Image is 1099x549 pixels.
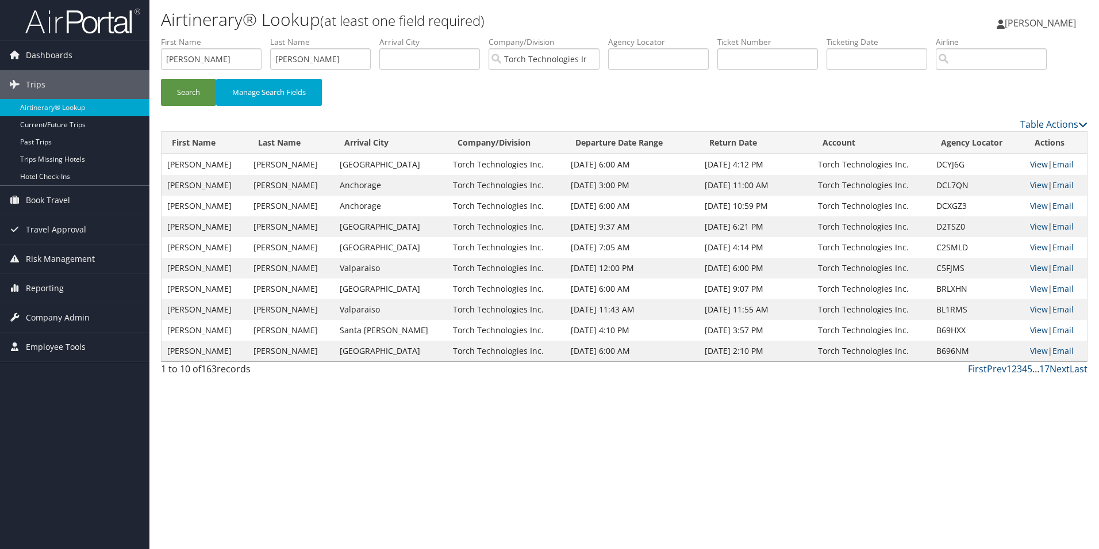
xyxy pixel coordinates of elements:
a: View [1030,283,1048,294]
span: … [1032,363,1039,375]
td: [PERSON_NAME] [248,299,334,320]
td: Torch Technologies Inc. [447,279,565,299]
td: [DATE] 6:00 AM [565,279,699,299]
a: Email [1052,159,1074,170]
label: Airline [936,36,1055,48]
label: First Name [161,36,270,48]
span: Dashboards [26,41,72,70]
td: [PERSON_NAME] [162,320,248,341]
td: [DATE] 3:00 PM [565,175,699,196]
label: Company/Division [489,36,608,48]
span: Company Admin [26,303,90,332]
a: Email [1052,262,1074,273]
label: Arrival City [379,36,489,48]
td: Valparaiso [334,258,447,279]
td: [DATE] 6:00 AM [565,196,699,216]
td: Torch Technologies Inc. [447,299,565,320]
small: (at least one field required) [320,11,485,30]
td: [GEOGRAPHIC_DATA] [334,216,447,237]
a: Email [1052,242,1074,253]
td: Torch Technologies Inc. [812,320,930,341]
td: Torch Technologies Inc. [812,175,930,196]
td: [PERSON_NAME] [248,341,334,361]
td: | [1024,175,1087,196]
td: Torch Technologies Inc. [447,175,565,196]
span: Book Travel [26,186,70,215]
td: [GEOGRAPHIC_DATA] [334,279,447,299]
td: [DATE] 9:07 PM [699,279,812,299]
td: DCL7QN [931,175,1024,196]
td: BRLXHN [931,279,1024,299]
td: | [1024,299,1087,320]
td: Torch Technologies Inc. [812,258,930,279]
td: Torch Technologies Inc. [812,237,930,258]
th: Account: activate to sort column ascending [812,132,930,154]
span: Reporting [26,274,64,303]
td: [PERSON_NAME] [162,258,248,279]
label: Agency Locator [608,36,717,48]
td: [DATE] 4:14 PM [699,237,812,258]
td: Anchorage [334,196,447,216]
td: [DATE] 10:59 PM [699,196,812,216]
td: [PERSON_NAME] [248,154,334,175]
span: Trips [26,70,45,99]
span: Employee Tools [26,333,86,361]
a: View [1030,200,1048,211]
td: [PERSON_NAME] [248,237,334,258]
a: 4 [1022,363,1027,375]
a: View [1030,180,1048,190]
td: [PERSON_NAME] [248,216,334,237]
td: Torch Technologies Inc. [812,279,930,299]
th: Return Date: activate to sort column ascending [699,132,812,154]
a: Email [1052,200,1074,211]
a: Email [1052,283,1074,294]
span: [PERSON_NAME] [1005,17,1076,29]
td: | [1024,341,1087,361]
td: [DATE] 12:00 PM [565,258,699,279]
td: [DATE] 9:37 AM [565,216,699,237]
td: [DATE] 11:55 AM [699,299,812,320]
span: 163 [201,363,217,375]
td: Torch Technologies Inc. [812,341,930,361]
button: Manage Search Fields [216,79,322,106]
th: Agency Locator: activate to sort column ascending [931,132,1024,154]
th: Company/Division [447,132,565,154]
td: C2SMLD [931,237,1024,258]
a: [PERSON_NAME] [997,6,1088,40]
td: [PERSON_NAME] [162,216,248,237]
td: [DATE] 11:00 AM [699,175,812,196]
td: DCYJ6G [931,154,1024,175]
td: [DATE] 3:57 PM [699,320,812,341]
td: B69HXX [931,320,1024,341]
th: Arrival City: activate to sort column ascending [334,132,447,154]
td: B696NM [931,341,1024,361]
td: Torch Technologies Inc. [812,299,930,320]
td: [PERSON_NAME] [248,320,334,341]
th: Actions [1024,132,1087,154]
td: [GEOGRAPHIC_DATA] [334,341,447,361]
a: 17 [1039,363,1050,375]
td: [PERSON_NAME] [162,341,248,361]
a: Email [1052,304,1074,315]
th: First Name: activate to sort column ascending [162,132,248,154]
td: [DATE] 2:10 PM [699,341,812,361]
a: 1 [1006,363,1012,375]
td: | [1024,237,1087,258]
a: View [1030,242,1048,253]
td: Torch Technologies Inc. [447,154,565,175]
td: [PERSON_NAME] [162,279,248,299]
label: Ticketing Date [827,36,936,48]
td: Torch Technologies Inc. [447,258,565,279]
a: 5 [1027,363,1032,375]
td: [PERSON_NAME] [162,154,248,175]
a: View [1030,262,1048,273]
img: airportal-logo.png [25,7,140,35]
td: [PERSON_NAME] [248,175,334,196]
td: | [1024,216,1087,237]
label: Last Name [270,36,379,48]
a: View [1030,159,1048,170]
td: [DATE] 7:05 AM [565,237,699,258]
td: Torch Technologies Inc. [447,320,565,341]
a: Last [1070,363,1088,375]
td: Torch Technologies Inc. [447,341,565,361]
